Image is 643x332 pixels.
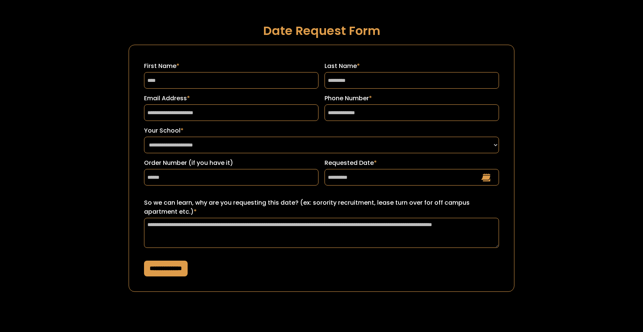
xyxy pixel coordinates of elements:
[144,198,499,216] label: So we can learn, why are you requesting this date? (ex: sorority recruitment, lease turn over for...
[144,94,318,103] label: Email Address
[325,94,499,103] label: Phone Number
[144,62,318,71] label: First Name
[325,158,499,168] label: Requested Date
[129,24,514,37] h1: Date Request Form
[144,158,318,168] label: Order Number (if you have it)
[144,126,499,135] label: Your School
[325,62,499,71] label: Last Name
[129,45,514,292] form: Request a Date Form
